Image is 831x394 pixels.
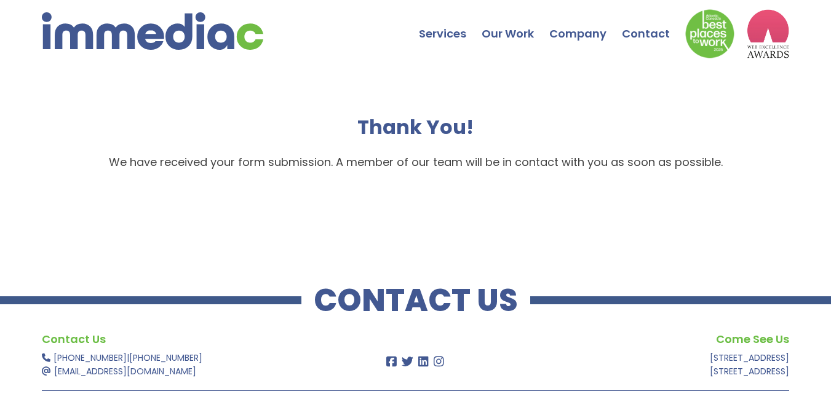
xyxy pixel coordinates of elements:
[42,351,344,378] p: |
[301,290,530,312] h2: CONTACT US
[487,330,790,348] h4: Come See Us
[747,9,790,58] img: logo2_wea_nobg.webp
[42,12,263,50] img: immediac
[54,352,127,364] a: [PHONE_NUMBER]
[622,3,685,46] a: Contact
[54,365,196,377] a: [EMAIL_ADDRESS][DOMAIN_NAME]
[549,3,622,46] a: Company
[42,330,344,348] h4: Contact Us
[419,3,482,46] a: Services
[42,154,790,171] p: We have received your form submission. A member of our team will be in contact with you as soon a...
[129,352,202,364] a: [PHONE_NUMBER]
[685,9,734,58] img: Down
[710,352,789,377] a: [STREET_ADDRESS][STREET_ADDRESS]
[42,114,790,141] h1: Thank You!
[482,3,549,46] a: Our Work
